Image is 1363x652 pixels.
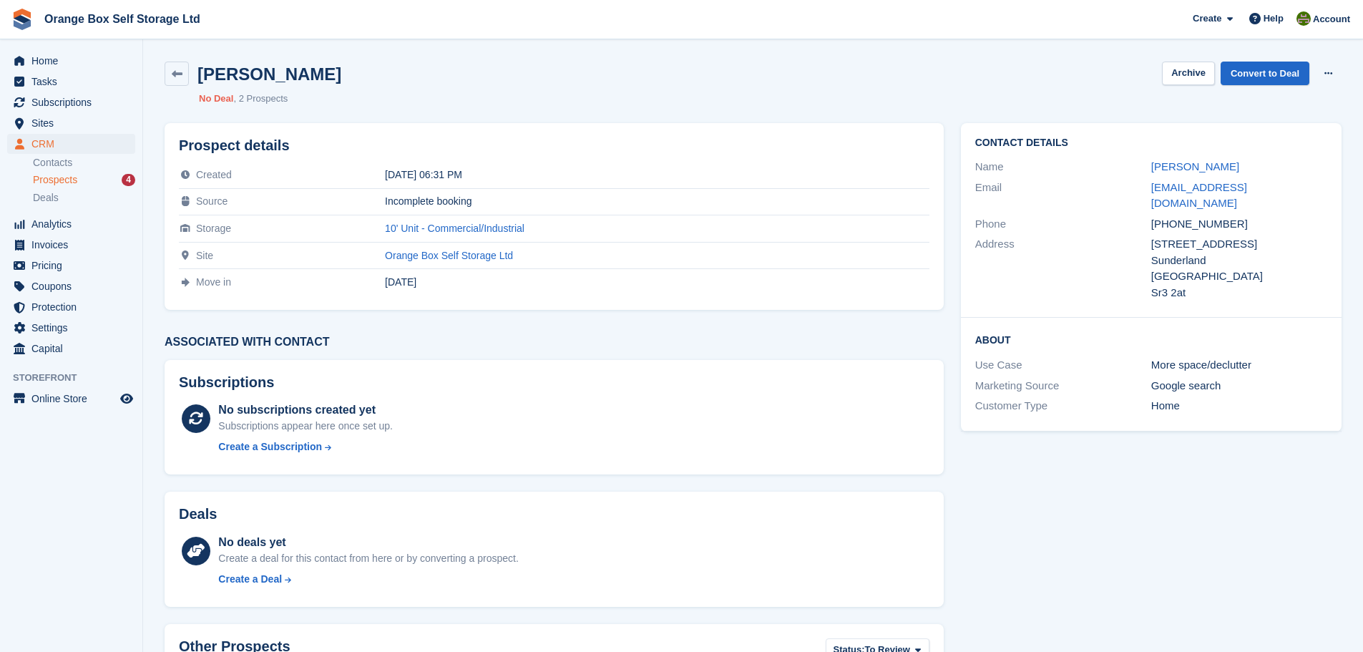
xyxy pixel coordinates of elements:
a: menu [7,297,135,317]
div: Address [975,236,1151,301]
a: 10' Unit - Commercial/Industrial [385,223,524,234]
a: Prospects 4 [33,172,135,188]
a: menu [7,214,135,234]
span: Sites [31,113,117,133]
h2: Contact Details [975,137,1327,149]
span: Online Store [31,389,117,409]
li: No Deal [199,92,233,106]
span: Create [1193,11,1221,26]
h2: Deals [179,506,217,522]
div: No subscriptions created yet [218,402,393,419]
h2: [PERSON_NAME] [197,64,341,84]
span: Source [196,195,228,207]
a: menu [7,276,135,296]
span: Settings [31,318,117,338]
div: Create a Subscription [218,439,322,454]
img: Pippa White [1296,11,1311,26]
div: No deals yet [218,534,518,551]
a: menu [7,235,135,255]
span: Move in [196,276,231,288]
div: Create a deal for this contact from here or by converting a prospect. [218,551,518,566]
span: Deals [33,191,59,205]
div: Phone [975,216,1151,233]
a: menu [7,92,135,112]
span: Invoices [31,235,117,255]
a: menu [7,256,135,276]
div: Sr3 2at [1151,285,1327,301]
span: Protection [31,297,117,317]
li: 2 Prospects [233,92,288,106]
span: Site [196,250,213,261]
div: Name [975,159,1151,175]
div: Email [975,180,1151,212]
div: [GEOGRAPHIC_DATA] [1151,268,1327,285]
a: Create a Deal [218,572,518,587]
a: Contacts [33,156,135,170]
a: menu [7,389,135,409]
div: [DATE] 06:31 PM [385,169,929,180]
div: Create a Deal [218,572,282,587]
a: menu [7,339,135,359]
a: menu [7,51,135,71]
a: [PERSON_NAME] [1151,160,1239,172]
a: menu [7,72,135,92]
div: Use Case [975,357,1151,374]
a: Orange Box Self Storage Ltd [39,7,206,31]
a: Convert to Deal [1221,62,1309,85]
span: CRM [31,134,117,154]
a: Preview store [118,390,135,407]
img: stora-icon-8386f47178a22dfd0bd8f6a31ec36ba5ce8667c1dd55bd0f319d3a0aa187defe.svg [11,9,33,30]
div: [DATE] [385,276,929,288]
span: Capital [31,339,117,359]
div: Marketing Source [975,378,1151,394]
h3: Associated with contact [165,336,944,349]
a: Deals [33,190,135,205]
span: Help [1264,11,1284,26]
span: Prospects [33,173,77,187]
span: Account [1313,12,1350,26]
span: Created [196,169,232,180]
span: Subscriptions [31,92,117,112]
div: 4 [122,174,135,186]
h2: Prospect details [179,137,929,154]
span: Coupons [31,276,117,296]
span: Pricing [31,256,117,276]
a: menu [7,318,135,338]
div: More space/declutter [1151,357,1327,374]
a: Create a Subscription [218,439,393,454]
span: Analytics [31,214,117,234]
span: Home [31,51,117,71]
div: Subscriptions appear here once set up. [218,419,393,434]
div: [STREET_ADDRESS] [1151,236,1327,253]
div: Home [1151,398,1327,414]
a: menu [7,134,135,154]
div: Google search [1151,378,1327,394]
span: Storefront [13,371,142,385]
div: Incomplete booking [385,195,929,207]
h2: About [975,332,1327,346]
a: Orange Box Self Storage Ltd [385,250,513,261]
div: Sunderland [1151,253,1327,269]
h2: Subscriptions [179,374,929,391]
a: menu [7,113,135,133]
a: [EMAIL_ADDRESS][DOMAIN_NAME] [1151,181,1247,210]
span: Tasks [31,72,117,92]
div: Customer Type [975,398,1151,414]
button: Archive [1162,62,1215,85]
div: [PHONE_NUMBER] [1151,216,1327,233]
span: Storage [196,223,231,234]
